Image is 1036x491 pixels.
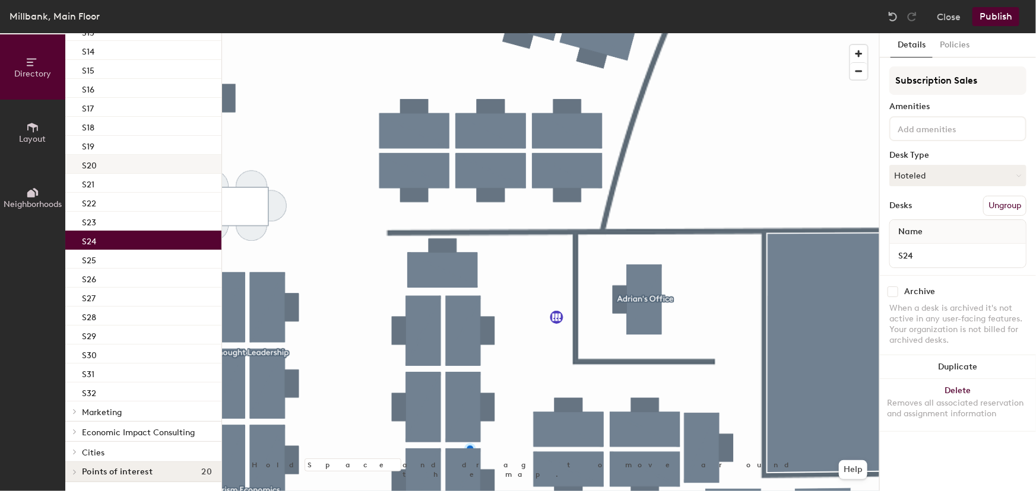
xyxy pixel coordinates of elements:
p: S21 [82,176,94,190]
input: Add amenities [895,121,1002,135]
span: Layout [20,134,46,144]
p: S32 [82,385,96,398]
button: Publish [972,7,1019,26]
div: Desk Type [889,151,1027,160]
button: Hoteled [889,165,1027,186]
img: Undo [887,11,899,23]
p: S30 [82,347,97,361]
span: Economic Impact Consulting [82,428,195,438]
p: S29 [82,328,96,342]
p: S14 [82,43,94,57]
button: Details [891,33,933,58]
p: S31 [82,366,94,380]
div: Millbank, Main Floor [9,9,100,24]
p: S15 [82,62,94,76]
p: S23 [82,214,96,228]
div: When a desk is archived it's not active in any user-facing features. Your organization is not bil... [889,303,1027,346]
p: S25 [82,252,96,266]
p: S17 [82,100,94,114]
span: Points of interest [82,467,153,477]
button: Policies [933,33,977,58]
span: Directory [14,69,51,79]
button: Duplicate [880,355,1036,379]
p: S19 [82,138,94,152]
img: Redo [906,11,918,23]
p: S16 [82,81,94,95]
p: S20 [82,157,97,171]
span: Marketing [82,407,122,417]
div: Desks [889,201,912,211]
input: Unnamed desk [892,247,1024,264]
p: S28 [82,309,96,323]
p: S18 [82,119,94,133]
button: DeleteRemoves all associated reservation and assignment information [880,379,1036,431]
button: Help [839,460,867,479]
p: S27 [82,290,96,304]
p: S22 [82,195,96,209]
span: Neighborhoods [4,199,62,209]
p: S26 [82,271,96,285]
p: S24 [82,233,96,247]
span: 20 [201,467,212,477]
span: Name [892,221,929,243]
div: Removes all associated reservation and assignment information [887,398,1029,419]
button: Ungroup [983,196,1027,216]
span: Cities [82,448,104,458]
div: Archive [904,287,935,296]
div: Amenities [889,102,1027,111]
button: Close [937,7,961,26]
